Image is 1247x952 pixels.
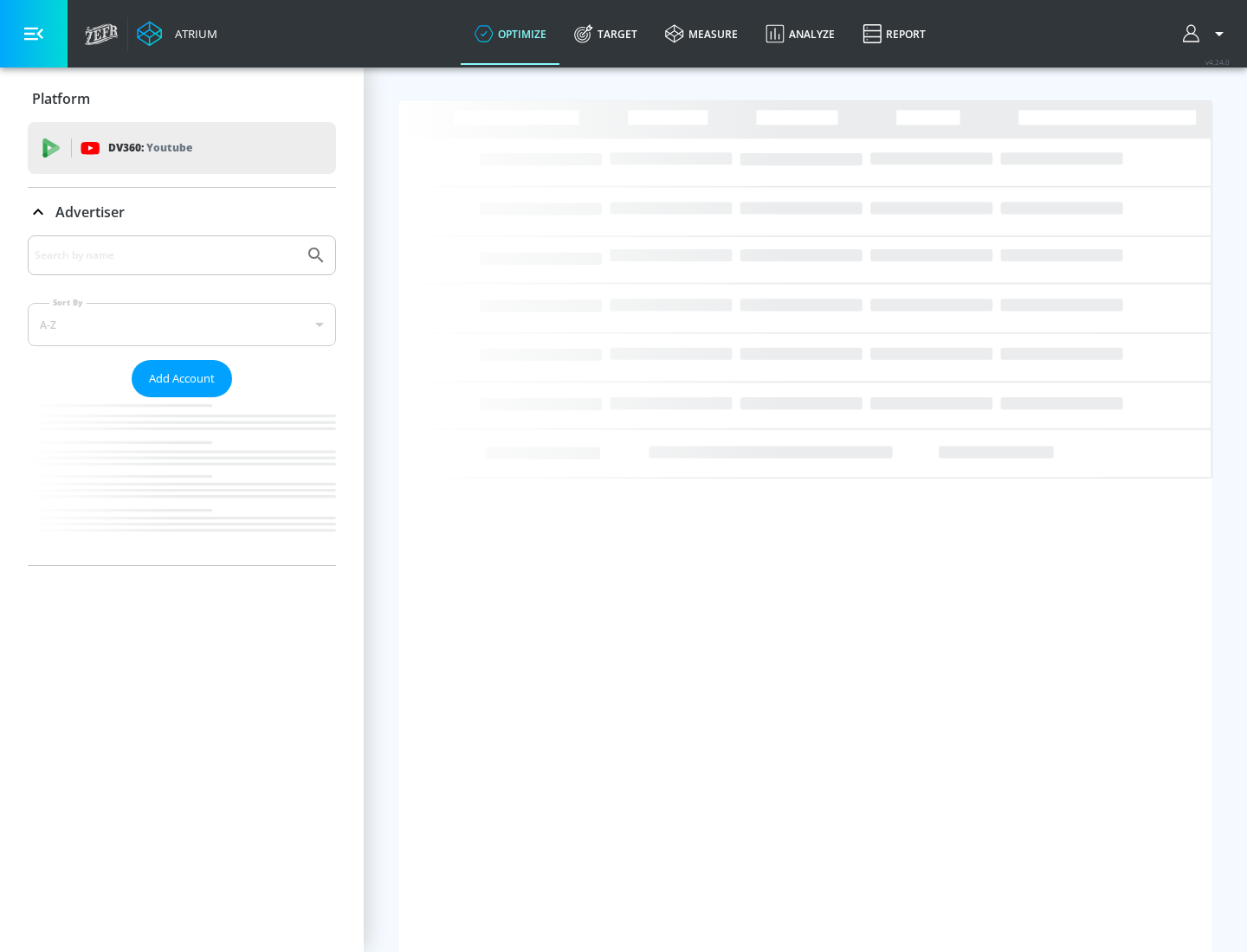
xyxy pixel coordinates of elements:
[1205,57,1230,67] span: v 4.24.0
[149,369,215,389] span: Add Account
[28,235,336,565] div: Advertiser
[55,203,125,222] p: Advertiser
[752,3,849,65] a: Analyze
[849,3,940,65] a: Report
[108,138,192,158] p: DV360:
[168,26,217,42] div: Atrium
[32,89,90,108] p: Platform
[49,297,87,308] label: Sort By
[28,74,336,123] div: Platform
[560,3,651,65] a: Target
[137,21,217,47] a: Atrium
[651,3,752,65] a: measure
[132,360,232,397] button: Add Account
[28,188,336,236] div: Advertiser
[28,397,336,565] nav: list of Advertiser
[146,138,192,157] p: Youtube
[28,303,336,346] div: A-Z
[28,122,336,174] div: DV360: Youtube
[35,244,297,267] input: Search by name
[461,3,560,65] a: optimize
